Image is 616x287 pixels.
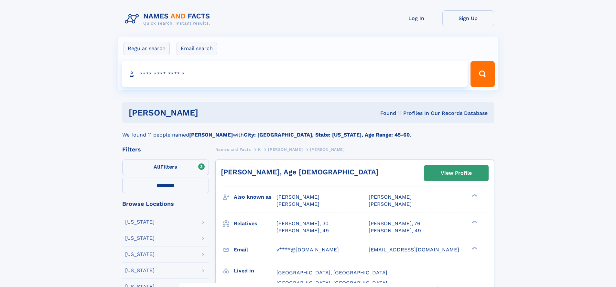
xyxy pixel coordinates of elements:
[125,219,155,225] div: [US_STATE]
[276,270,387,276] span: [GEOGRAPHIC_DATA], [GEOGRAPHIC_DATA]
[470,220,478,224] div: ❯
[221,168,379,176] a: [PERSON_NAME], Age [DEMOGRAPHIC_DATA]
[276,227,329,234] a: [PERSON_NAME], 49
[424,165,488,181] a: View Profile
[125,236,155,241] div: [US_STATE]
[258,147,261,152] span: K
[258,145,261,153] a: K
[276,220,329,227] a: [PERSON_NAME], 30
[369,220,420,227] a: [PERSON_NAME], 76
[122,160,209,175] label: Filters
[215,145,251,153] a: Names and Facts
[276,194,319,200] span: [PERSON_NAME]
[234,192,276,203] h3: Also known as
[129,109,289,117] h1: [PERSON_NAME]
[125,252,155,257] div: [US_STATE]
[234,265,276,276] h3: Lived in
[470,246,478,250] div: ❯
[177,42,217,55] label: Email search
[369,201,412,207] span: [PERSON_NAME]
[369,194,412,200] span: [PERSON_NAME]
[276,280,387,286] span: [GEOGRAPHIC_DATA], [GEOGRAPHIC_DATA]
[122,123,494,139] div: We found 11 people named with .
[441,166,472,181] div: View Profile
[391,10,442,26] a: Log In
[470,61,494,87] button: Search Button
[122,147,209,152] div: Filters
[268,145,303,153] a: [PERSON_NAME]
[470,193,478,198] div: ❯
[310,147,345,152] span: [PERSON_NAME]
[369,227,421,234] a: [PERSON_NAME], 49
[122,61,468,87] input: search input
[124,42,170,55] label: Regular search
[369,247,459,253] span: [EMAIL_ADDRESS][DOMAIN_NAME]
[234,218,276,229] h3: Relatives
[442,10,494,26] a: Sign Up
[234,244,276,255] h3: Email
[122,201,209,207] div: Browse Locations
[289,110,488,117] div: Found 11 Profiles In Our Records Database
[122,10,215,28] img: Logo Names and Facts
[244,132,410,138] b: City: [GEOGRAPHIC_DATA], State: [US_STATE], Age Range: 45-60
[268,147,303,152] span: [PERSON_NAME]
[154,164,160,170] span: All
[125,268,155,273] div: [US_STATE]
[189,132,233,138] b: [PERSON_NAME]
[276,201,319,207] span: [PERSON_NAME]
